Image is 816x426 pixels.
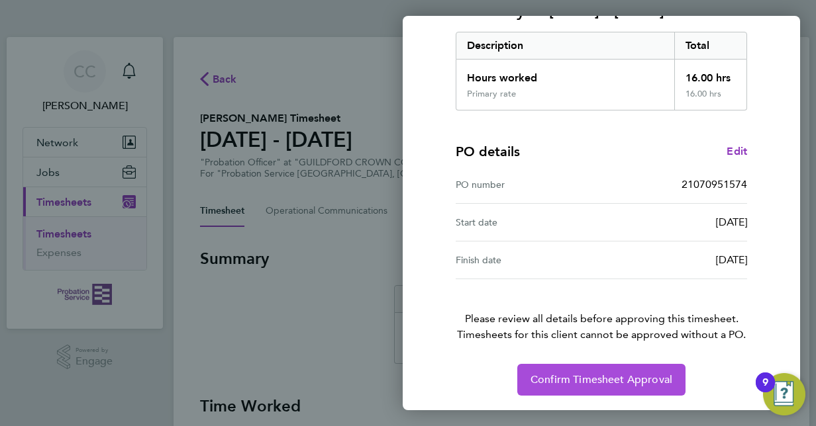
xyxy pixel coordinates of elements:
[440,327,763,343] span: Timesheets for this client cannot be approved without a PO.
[531,373,672,386] span: Confirm Timesheet Approval
[456,214,601,230] div: Start date
[456,177,601,192] div: PO number
[727,145,747,157] span: Edit
[456,252,601,268] div: Finish date
[682,178,747,191] span: 21070951574
[467,89,516,99] div: Primary rate
[674,60,747,89] div: 16.00 hrs
[762,382,768,400] div: 9
[674,89,747,110] div: 16.00 hrs
[601,214,747,230] div: [DATE]
[763,373,805,415] button: Open Resource Center, 9 new notifications
[674,32,747,59] div: Total
[601,252,747,268] div: [DATE]
[456,32,674,59] div: Description
[440,279,763,343] p: Please review all details before approving this timesheet.
[517,364,686,396] button: Confirm Timesheet Approval
[456,60,674,89] div: Hours worked
[727,144,747,159] a: Edit
[456,142,520,161] h4: PO details
[456,32,747,110] div: Summary of 22 - 28 Sep 2025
